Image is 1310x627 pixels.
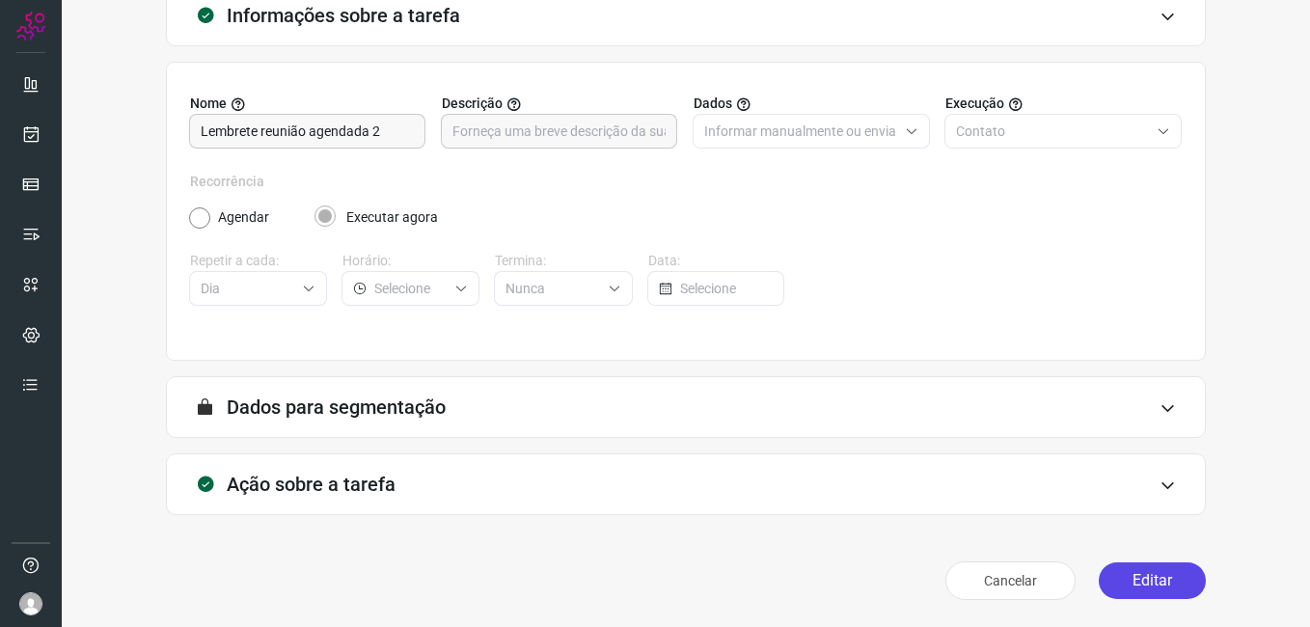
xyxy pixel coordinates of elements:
[201,115,414,148] input: Digite o nome para a sua tarefa.
[201,272,294,305] input: Selecione
[190,251,327,271] label: Repetir a cada:
[190,94,227,114] span: Nome
[945,561,1076,600] button: Cancelar
[956,115,1149,148] input: Selecione o tipo de envio
[16,12,45,41] img: Logo
[452,115,666,148] input: Forneça uma breve descrição da sua tarefa.
[680,272,773,305] input: Selecione
[648,251,785,271] label: Data:
[1099,562,1206,599] button: Editar
[704,115,897,148] input: Selecione o tipo de envio
[945,94,1004,114] span: Execução
[505,272,599,305] input: Selecione
[19,592,42,615] img: avatar-user-boy.jpg
[346,207,438,228] label: Executar agora
[227,395,446,419] h3: Dados para segmentação
[190,172,1182,192] label: Recorrência
[227,473,396,496] h3: Ação sobre a tarefa
[374,272,447,305] input: Selecione
[694,94,732,114] span: Dados
[218,207,269,228] label: Agendar
[442,94,503,114] span: Descrição
[342,251,479,271] label: Horário:
[227,4,460,27] h3: Informações sobre a tarefa
[495,251,632,271] label: Termina:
